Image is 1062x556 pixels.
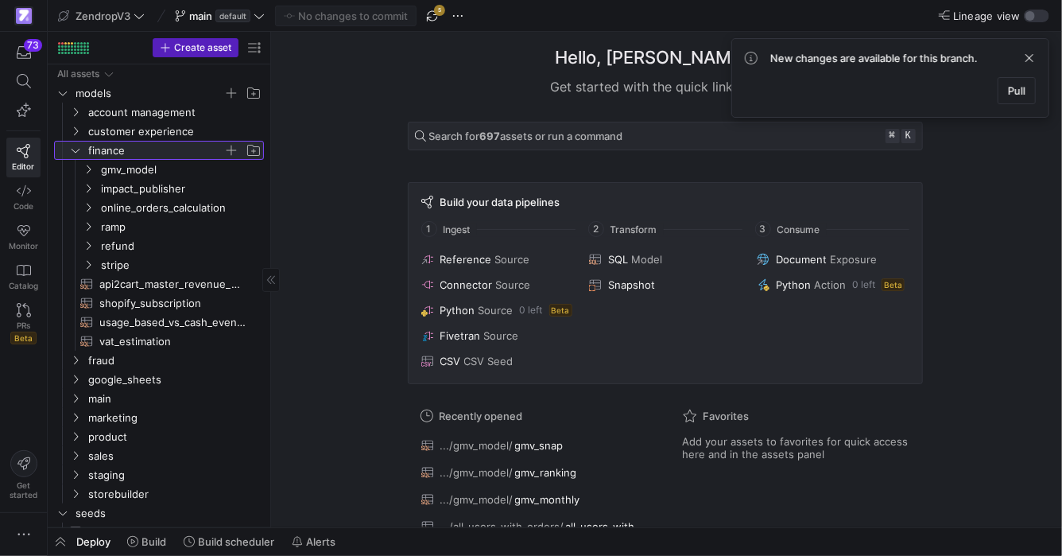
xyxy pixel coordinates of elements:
[54,389,264,408] div: Press SPACE to select this row.
[953,10,1021,22] span: Lineage view
[440,439,514,452] span: .../gmv_model/
[76,535,110,548] span: Deploy
[54,504,264,523] div: Press SPACE to select this row.
[54,484,264,504] div: Press SPACE to select this row.
[54,84,264,103] div: Press SPACE to select this row.
[9,281,38,290] span: Catalog
[776,278,811,291] span: Python
[9,241,38,251] span: Monitor
[830,253,877,266] span: Exposure
[54,122,264,141] div: Press SPACE to select this row.
[99,332,246,351] span: vat_estimation​​​​​​​​​​
[495,253,530,266] span: Source
[88,447,262,465] span: sales
[814,278,846,291] span: Action
[418,326,576,345] button: FivetranSource
[54,351,264,370] div: Press SPACE to select this row.
[54,217,264,236] div: Press SPACE to select this row.
[88,466,262,484] span: staging
[76,504,262,523] span: seeds
[464,355,514,367] span: CSV Seed
[586,275,744,294] button: Snapshot
[54,446,264,465] div: Press SPACE to select this row.
[285,528,343,555] button: Alerts
[54,64,264,84] div: Press SPACE to select this row.
[496,278,531,291] span: Source
[10,332,37,344] span: Beta
[88,523,246,542] span: paypal_codes​​​​​​
[54,294,264,313] a: shopify_subscription​​​​​​​​​​
[586,250,744,269] button: SQLModel
[418,250,576,269] button: ReferenceSource
[440,355,461,367] span: CSV
[54,313,264,332] a: usage_based_vs_cash_events​​​​​​​​​​
[88,390,262,408] span: main
[88,409,262,427] span: marketing
[171,6,269,26] button: maindefault
[88,142,223,160] span: finance
[1008,84,1025,97] span: Pull
[6,444,41,506] button: Getstarted
[120,528,173,555] button: Build
[440,304,475,317] span: Python
[54,523,264,542] a: paypal_codes​​​​​​
[57,68,99,80] div: All assets
[174,42,231,53] span: Create asset
[54,332,264,351] a: vat_estimation​​​​​​​​​​
[54,408,264,427] div: Press SPACE to select this row.
[54,274,264,294] a: api2cart_master_revenue_model​​​​​​​​​​
[10,480,37,500] span: Get started
[683,435,910,461] span: Add your assets to favorites for quick access here and in the assets panel
[54,523,264,542] div: Press SPACE to select this row.
[24,39,42,52] div: 73
[88,428,262,446] span: product
[16,8,32,24] img: https://storage.googleapis.com/y42-prod-data-exchange/images/qZXOSqkTtPuVcXVzF40oUlM07HVTwZXfPK0U...
[515,466,577,479] span: gmv_ranking
[484,329,519,342] span: Source
[153,38,238,57] button: Create asset
[6,297,41,351] a: PRsBeta
[54,179,264,198] div: Press SPACE to select this row.
[479,304,514,317] span: Source
[770,52,978,64] span: New changes are available for this branch.
[608,253,628,266] span: SQL
[88,352,262,370] span: fraud
[17,321,30,330] span: PRs
[54,313,264,332] div: Press SPACE to select this row.
[54,294,264,313] div: Press SPACE to select this row.
[520,305,543,316] span: 0 left
[6,217,41,257] a: Monitor
[101,161,262,179] span: gmv_model
[998,77,1036,104] button: Pull
[566,520,647,533] span: all_users_with_orders
[776,253,827,266] span: Document
[198,535,274,548] span: Build scheduler
[418,352,576,371] button: CSVCSV Seed
[176,528,281,555] button: Build scheduler
[417,489,651,510] button: .../gmv_model/gmv_monthly
[440,410,523,422] span: Recently opened
[440,520,564,533] span: .../all_users_with_orders/
[556,45,775,71] h1: Hello, [PERSON_NAME] ✨
[440,253,492,266] span: Reference
[6,2,41,29] a: https://storage.googleapis.com/y42-prod-data-exchange/images/qZXOSqkTtPuVcXVzF40oUlM07HVTwZXfPK0U...
[76,84,223,103] span: models
[6,177,41,217] a: Code
[88,122,262,141] span: customer experience
[88,371,262,389] span: google_sheets
[54,370,264,389] div: Press SPACE to select this row.
[76,10,130,22] span: ZendropV3
[54,103,264,122] div: Press SPACE to select this row.
[408,122,923,150] button: Search for697assets or run a command⌘k
[13,161,35,171] span: Editor
[440,278,493,291] span: Connector
[480,130,501,142] strong: 697
[88,103,262,122] span: account management
[886,129,900,143] kbd: ⌘
[54,6,149,26] button: ZendropV3
[54,236,264,255] div: Press SPACE to select this row.
[54,465,264,484] div: Press SPACE to select this row.
[852,279,875,290] span: 0 left
[189,10,212,22] span: main
[54,332,264,351] div: Press SPACE to select this row.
